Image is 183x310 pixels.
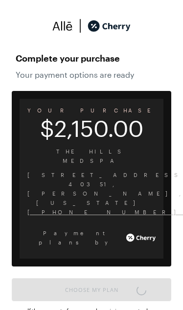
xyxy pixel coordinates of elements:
[27,228,124,247] span: Payment plans by
[52,19,73,33] img: svg%3e
[27,207,156,217] span: [PHONE_NUMBER]
[20,104,163,117] span: YOUR PURCHASE
[12,278,171,301] button: Choose My Plan
[73,19,88,33] img: svg%3e
[20,122,163,135] span: $2,150.00
[88,19,131,33] img: cherry_black_logo-DrOE_MJI.svg
[27,147,156,165] span: The Hills Medspa
[126,230,156,245] img: cherry_white_logo-JPerc-yG.svg
[27,170,156,207] span: [STREET_ADDRESS] 40351 , [PERSON_NAME] , [US_STATE]
[16,70,167,79] span: Your payment options are ready
[16,50,167,66] span: Complete your purchase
